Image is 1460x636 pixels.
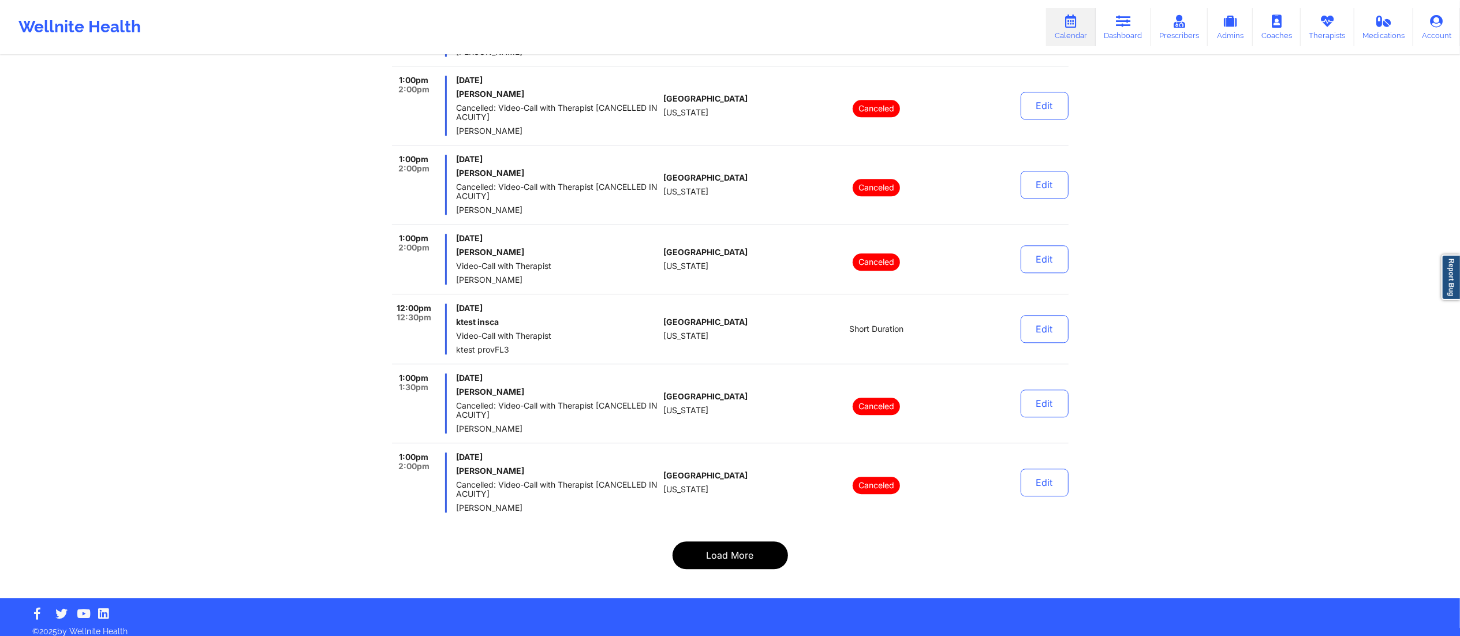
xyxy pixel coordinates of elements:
[1021,315,1069,343] button: Edit
[397,313,431,322] span: 12:30pm
[398,243,430,252] span: 2:00pm
[456,261,659,271] span: Video-Call with Therapist
[456,401,659,420] span: Cancelled: Video-Call with Therapist [CANCELLED IN ACUITY]
[456,345,659,354] span: ktest provFL3
[1021,469,1069,496] button: Edit
[456,169,659,178] h6: [PERSON_NAME]
[456,317,659,327] h6: ktest insca
[399,452,428,462] span: 1:00pm
[399,76,428,85] span: 1:00pm
[456,331,659,341] span: Video-Call with Therapist
[663,248,748,257] span: [GEOGRAPHIC_DATA]
[1021,390,1069,417] button: Edit
[663,173,748,182] span: [GEOGRAPHIC_DATA]
[1208,8,1253,46] a: Admins
[456,424,659,433] span: [PERSON_NAME]
[663,331,708,341] span: [US_STATE]
[1021,171,1069,199] button: Edit
[663,485,708,494] span: [US_STATE]
[456,503,659,512] span: [PERSON_NAME]
[397,304,431,313] span: 12:00pm
[398,462,430,471] span: 2:00pm
[456,373,659,383] span: [DATE]
[663,261,708,271] span: [US_STATE]
[1151,8,1208,46] a: Prescribers
[1021,245,1069,273] button: Edit
[456,275,659,285] span: [PERSON_NAME]
[456,248,659,257] h6: [PERSON_NAME]
[456,304,659,313] span: [DATE]
[1096,8,1151,46] a: Dashboard
[399,155,428,164] span: 1:00pm
[456,234,659,243] span: [DATE]
[853,253,900,271] p: Canceled
[456,182,659,201] span: Cancelled: Video-Call with Therapist [CANCELLED IN ACUITY]
[1354,8,1414,46] a: Medications
[663,471,748,480] span: [GEOGRAPHIC_DATA]
[456,89,659,99] h6: [PERSON_NAME]
[456,387,659,396] h6: [PERSON_NAME]
[853,179,900,196] p: Canceled
[663,392,748,401] span: [GEOGRAPHIC_DATA]
[1413,8,1460,46] a: Account
[456,205,659,215] span: [PERSON_NAME]
[663,317,748,327] span: [GEOGRAPHIC_DATA]
[456,126,659,136] span: [PERSON_NAME]
[456,155,659,164] span: [DATE]
[663,108,708,117] span: [US_STATE]
[1253,8,1301,46] a: Coaches
[456,452,659,462] span: [DATE]
[1442,255,1460,300] a: Report Bug
[1046,8,1096,46] a: Calendar
[853,100,900,117] p: Canceled
[1021,92,1069,119] button: Edit
[663,94,748,103] span: [GEOGRAPHIC_DATA]
[456,103,659,122] span: Cancelled: Video-Call with Therapist [CANCELLED IN ACUITY]
[456,480,659,499] span: Cancelled: Video-Call with Therapist [CANCELLED IN ACUITY]
[673,541,788,569] button: Load More
[399,383,428,392] span: 1:30pm
[853,398,900,415] p: Canceled
[853,477,900,494] p: Canceled
[1301,8,1354,46] a: Therapists
[398,85,430,94] span: 2:00pm
[456,466,659,476] h6: [PERSON_NAME]
[399,234,428,243] span: 1:00pm
[663,187,708,196] span: [US_STATE]
[456,76,659,85] span: [DATE]
[849,324,903,334] span: Short Duration
[398,164,430,173] span: 2:00pm
[663,406,708,415] span: [US_STATE]
[399,373,428,383] span: 1:00pm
